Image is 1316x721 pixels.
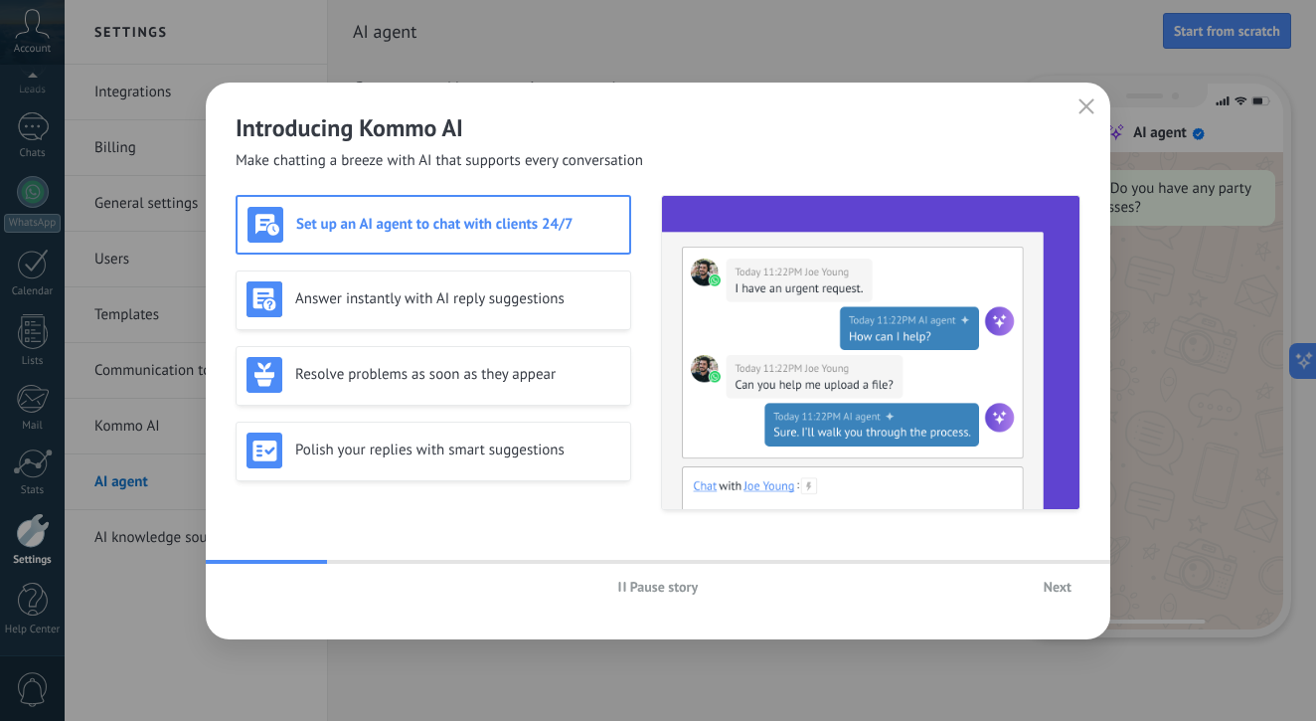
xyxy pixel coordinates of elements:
h3: Resolve problems as soon as they appear [295,365,620,384]
span: Pause story [630,580,699,594]
h3: Polish your replies with smart suggestions [295,441,620,459]
button: Pause story [609,572,708,602]
span: Next [1044,580,1071,594]
span: Make chatting a breeze with AI that supports every conversation [236,151,643,171]
h2: Introducing Kommo AI [236,112,1080,143]
h3: Set up an AI agent to chat with clients 24/7 [296,215,619,234]
h3: Answer instantly with AI reply suggestions [295,289,620,308]
button: Next [1035,572,1080,602]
